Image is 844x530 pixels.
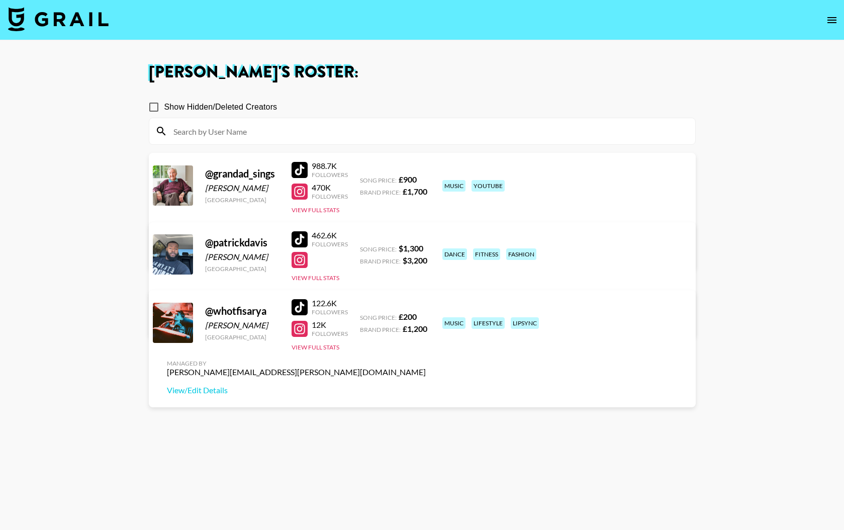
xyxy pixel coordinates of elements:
strong: £ 1,200 [403,324,427,333]
div: 122.6K [312,298,348,308]
div: [PERSON_NAME] [205,183,279,193]
div: lifestyle [472,317,505,329]
span: Brand Price: [360,326,401,333]
span: Song Price: [360,245,397,253]
div: [GEOGRAPHIC_DATA] [205,196,279,204]
div: Followers [312,171,348,179]
h1: [PERSON_NAME] 's Roster: [149,64,696,80]
strong: $ 1,300 [399,243,423,253]
div: Followers [312,308,348,316]
button: open drawer [822,10,842,30]
div: 12K [312,320,348,330]
button: View Full Stats [292,206,339,214]
div: fitness [473,248,500,260]
strong: £ 900 [399,174,417,184]
div: Managed By [167,360,426,367]
div: [PERSON_NAME] [205,252,279,262]
div: Followers [312,240,348,248]
div: [GEOGRAPHIC_DATA] [205,333,279,341]
strong: $ 3,200 [403,255,427,265]
span: Show Hidden/Deleted Creators [164,101,277,113]
div: @ whotfisarya [205,305,279,317]
div: 988.7K [312,161,348,171]
img: Grail Talent [8,7,109,31]
div: music [442,180,465,192]
input: Search by User Name [167,123,689,139]
span: Song Price: [360,176,397,184]
div: music [442,317,465,329]
div: [PERSON_NAME][EMAIL_ADDRESS][PERSON_NAME][DOMAIN_NAME] [167,367,426,377]
button: View Full Stats [292,274,339,282]
button: View Full Stats [292,343,339,351]
div: lipsync [511,317,539,329]
div: [GEOGRAPHIC_DATA] [205,265,279,273]
span: Brand Price: [360,257,401,265]
div: Followers [312,193,348,200]
strong: £ 1,700 [403,187,427,196]
strong: £ 200 [399,312,417,321]
div: dance [442,248,467,260]
span: Song Price: [360,314,397,321]
div: fashion [506,248,536,260]
div: @ patrickdavis [205,236,279,249]
div: youtube [472,180,505,192]
div: [PERSON_NAME] [205,320,279,330]
div: 462.6K [312,230,348,240]
div: 470K [312,183,348,193]
div: @ grandad_sings [205,167,279,180]
a: View/Edit Details [167,385,426,395]
span: Brand Price: [360,189,401,196]
div: Followers [312,330,348,337]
